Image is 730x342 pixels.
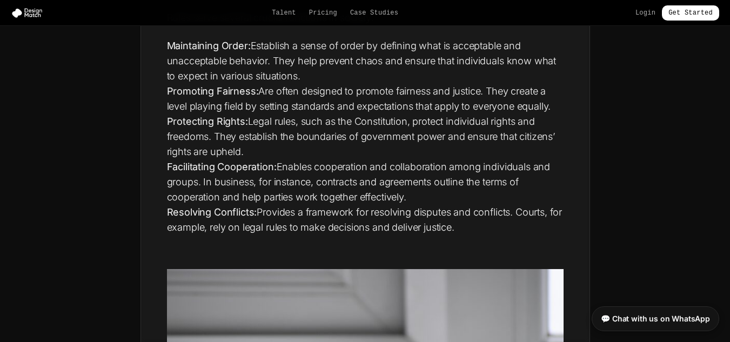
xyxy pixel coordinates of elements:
[167,159,564,205] li: Enables cooperation and collaboration among individuals and groups. In business, for instance, co...
[635,9,655,17] a: Login
[167,38,564,84] li: Establish a sense of order by defining what is acceptable and unacceptable behavior. They help pr...
[167,85,259,97] strong: Promoting Fairness:
[350,9,398,17] a: Case Studies
[11,8,48,18] img: Design Match
[167,205,564,235] li: Provides a framework for resolving disputes and conflicts. Courts, for example, rely on legal rul...
[309,9,337,17] a: Pricing
[167,114,564,159] li: Legal rules, such as the Constitution, protect individual rights and freedoms. They establish the...
[167,116,248,127] strong: Protecting Rights:
[662,5,719,21] a: Get Started
[167,206,257,218] strong: Resolving Conflicts:
[592,306,719,331] a: 💬 Chat with us on WhatsApp
[167,40,251,51] strong: Maintaining Order:
[272,9,296,17] a: Talent
[167,84,564,114] li: Are often designed to promote fairness and justice. They create a level playing field by setting ...
[167,161,277,172] strong: Facilitating Cooperation:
